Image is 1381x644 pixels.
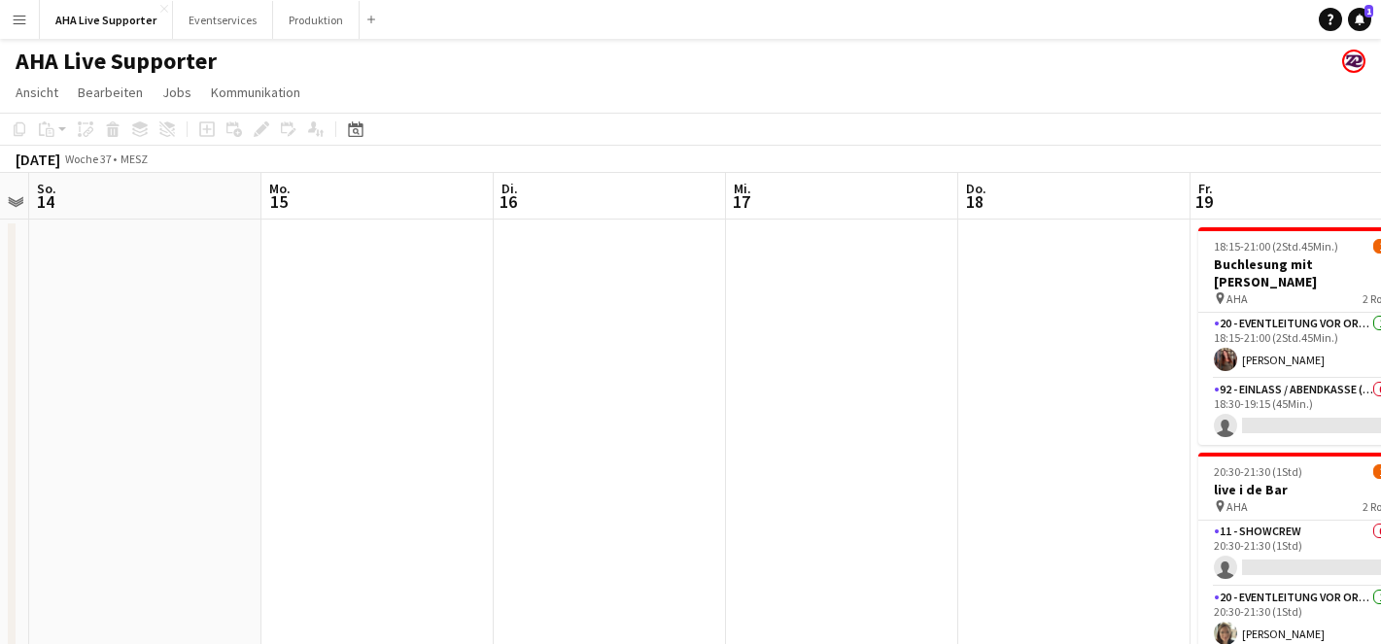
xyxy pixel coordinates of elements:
[37,180,56,197] span: So.
[121,152,148,166] div: MESZ
[1214,464,1302,479] span: 20:30-21:30 (1Std)
[1214,239,1338,254] span: 18:15-21:00 (2Std.45Min.)
[16,150,60,169] div: [DATE]
[1342,50,1365,73] app-user-avatar: Team Zeitpol
[16,47,217,76] h1: AHA Live Supporter
[499,190,518,213] span: 16
[1348,8,1371,31] a: 1
[16,84,58,101] span: Ansicht
[269,180,291,197] span: Mo.
[1195,190,1213,213] span: 19
[70,80,151,105] a: Bearbeiten
[1226,291,1248,306] span: AHA
[8,80,66,105] a: Ansicht
[731,190,751,213] span: 17
[155,80,199,105] a: Jobs
[266,190,291,213] span: 15
[273,1,360,39] button: Produktion
[1198,180,1213,197] span: Fr.
[501,180,518,197] span: Di.
[203,80,308,105] a: Kommunikation
[966,180,986,197] span: Do.
[211,84,300,101] span: Kommunikation
[963,190,986,213] span: 18
[162,84,191,101] span: Jobs
[78,84,143,101] span: Bearbeiten
[734,180,751,197] span: Mi.
[40,1,173,39] button: AHA Live Supporter
[1364,5,1373,17] span: 1
[34,190,56,213] span: 14
[173,1,273,39] button: Eventservices
[1226,499,1248,514] span: AHA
